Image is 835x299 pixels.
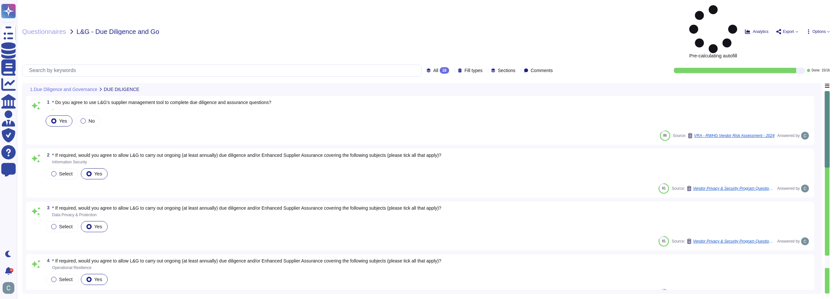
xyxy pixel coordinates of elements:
span: Select [59,224,73,229]
span: Select [59,171,73,176]
span: Fill types [464,68,482,73]
span: 86 [663,134,667,137]
span: - [52,107,53,112]
span: Answered by [777,239,800,243]
span: Yes [94,171,102,176]
span: DUE DILIGENCE [104,87,139,92]
span: 15 / 16 [822,69,830,72]
span: * If required, would you agree to allow L&G to carry out ongoing (at least annually) due diligenc... [52,205,441,211]
img: user [3,282,14,294]
span: Yes [59,118,67,124]
span: Information Security [52,160,87,164]
span: Export [783,30,794,34]
span: Vendor Privacy & Security Program Questionnaire [693,187,775,190]
img: user [801,185,809,192]
span: 1 [44,100,50,104]
span: L&G - Due Diligence and Go [77,28,159,35]
span: Operational Resilience [52,265,92,270]
span: * If required, would you agree to allow L&G to carry out ongoing (at least annually) due diligenc... [52,153,441,158]
img: user [801,237,809,245]
span: 1.Due Diligence and Governance [30,87,97,92]
span: Answered by [777,187,800,190]
span: * Do you agree to use L&G's supplier management tool to complete due diligence and assurance ques... [52,100,271,105]
span: Pre-calculating autofill [689,5,737,58]
span: 81 [662,187,666,190]
span: No [88,118,95,124]
div: 16 [440,67,449,74]
span: Analytics [753,30,768,34]
span: 2 [44,153,50,157]
span: Yes [94,277,102,282]
span: * If required, would you agree to allow L&G to carry out ongoing (at least annually) due diligenc... [52,258,441,263]
span: Sections [498,68,515,73]
span: Source: [673,133,775,138]
button: user [1,281,19,295]
span: Select [59,277,73,282]
span: Vendor Privacy & Security Program Questionnaire [693,239,775,243]
span: Data Privacy & Protection [52,213,97,217]
span: Source: [672,239,774,244]
span: All [433,68,438,73]
span: Questionnaires [22,28,66,35]
span: Done: [812,69,820,72]
span: VRA - RWHG Vendor Risk Assessment - 2024 [694,134,775,138]
span: Source: [672,186,774,191]
span: 81 [662,239,666,243]
span: Yes [94,224,102,229]
div: 9+ [9,268,13,272]
img: user [801,132,809,140]
span: 3 [44,205,50,210]
span: Options [812,30,826,34]
button: Analytics [745,29,768,34]
input: Search by keywords [26,65,421,76]
span: 4 [44,258,50,263]
span: Answered by [777,134,800,138]
span: Comments [531,68,553,73]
